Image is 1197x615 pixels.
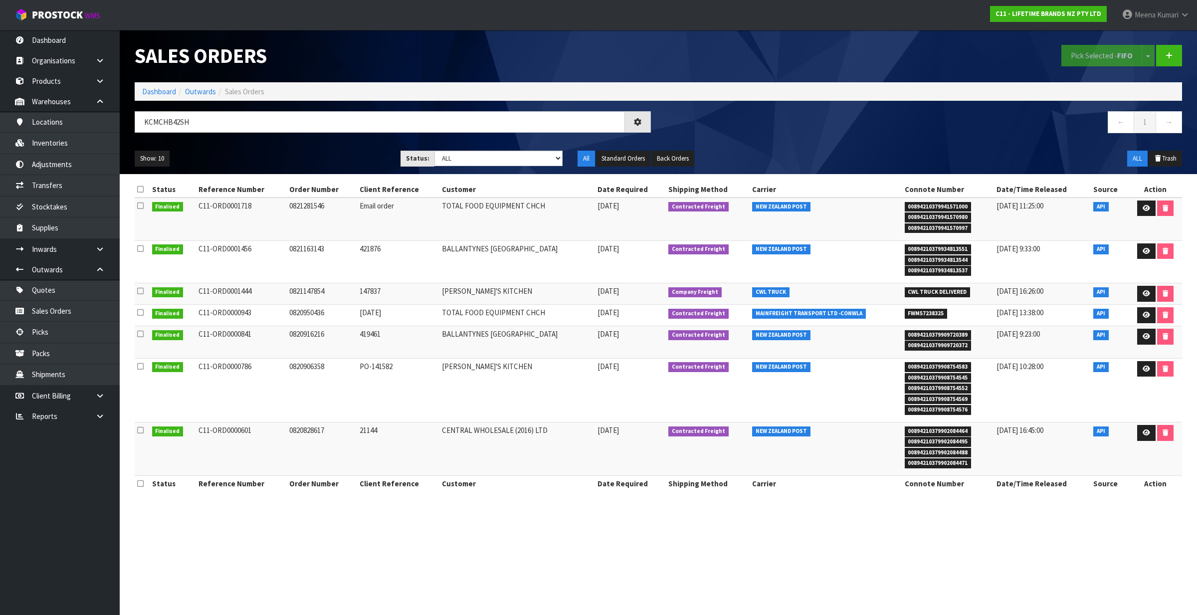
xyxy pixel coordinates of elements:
th: Connote Number [902,182,995,198]
span: 00894210379908754576 [905,405,972,415]
span: [DATE] 16:26:00 [997,286,1043,296]
span: 00894210379908754552 [905,384,972,394]
span: API [1093,330,1109,340]
button: Trash [1149,151,1182,167]
button: Show: 10 [135,151,170,167]
span: Contracted Freight [668,309,729,319]
button: Standard Orders [596,151,650,167]
td: TOTAL FOOD EQUIPMENT CHCH [439,305,595,326]
td: TOTAL FOOD EQUIPMENT CHCH [439,198,595,240]
th: Date Required [595,182,666,198]
span: [DATE] [598,425,619,435]
td: 21144 [357,422,440,476]
span: ProStock [32,8,83,21]
td: 421876 [357,240,440,283]
span: [DATE] [598,244,619,253]
th: Shipping Method [666,182,750,198]
td: 0821147854 [287,283,357,305]
th: Carrier [750,182,902,198]
th: Client Reference [357,182,440,198]
th: Status [150,182,196,198]
span: Contracted Freight [668,330,729,340]
td: [PERSON_NAME]'S KITCHEN [439,283,595,305]
span: Contracted Freight [668,244,729,254]
td: C11-ORD0000943 [196,305,287,326]
td: 147837 [357,283,440,305]
span: API [1093,309,1109,319]
strong: Status: [406,154,429,163]
th: Date/Time Released [994,476,1091,492]
a: → [1156,111,1182,133]
a: Dashboard [142,87,176,96]
span: Contracted Freight [668,202,729,212]
th: Customer [439,476,595,492]
span: 00894210379941571000 [905,202,972,212]
th: Shipping Method [666,476,750,492]
span: NEW ZEALAND POST [752,426,810,436]
td: [DATE] [357,305,440,326]
span: [DATE] [598,286,619,296]
h1: Sales Orders [135,45,651,67]
span: Finalised [152,330,184,340]
td: BALLANTYNES [GEOGRAPHIC_DATA] [439,326,595,358]
span: Finalised [152,309,184,319]
span: NEW ZEALAND POST [752,244,810,254]
span: Finalised [152,287,184,297]
strong: FIFO [1117,51,1133,60]
td: C11-ORD0001718 [196,198,287,240]
span: API [1093,244,1109,254]
th: Date/Time Released [994,182,1091,198]
span: Finalised [152,244,184,254]
input: Search sales orders [135,111,625,133]
td: 0820828617 [287,422,357,476]
span: 00894210379902084488 [905,448,972,458]
td: C11-ORD0001456 [196,240,287,283]
th: Date Required [595,476,666,492]
th: Action [1129,182,1182,198]
span: API [1093,426,1109,436]
span: 00894210379908754569 [905,395,972,405]
th: Action [1129,476,1182,492]
span: Finalised [152,202,184,212]
td: 0820906358 [287,358,357,422]
th: Customer [439,182,595,198]
td: 0821281546 [287,198,357,240]
span: [DATE] 9:23:00 [997,329,1040,339]
button: All [578,151,595,167]
th: Connote Number [902,476,995,492]
th: Order Number [287,182,357,198]
span: 00894210379902084471 [905,458,972,468]
span: 00894210379934813537 [905,266,972,276]
span: FWM57238325 [905,309,948,319]
span: Contracted Freight [668,362,729,372]
th: Reference Number [196,182,287,198]
button: Back Orders [651,151,694,167]
td: 0821163143 [287,240,357,283]
span: 00894210379909720372 [905,341,972,351]
span: NEW ZEALAND POST [752,330,810,340]
span: [DATE] 13:38:00 [997,308,1043,317]
td: BALLANTYNES [GEOGRAPHIC_DATA] [439,240,595,283]
span: CWL TRUCK [752,287,790,297]
span: 00894210379941570980 [905,212,972,222]
span: 00894210379908754583 [905,362,972,372]
span: [DATE] [598,201,619,210]
th: Source [1091,476,1129,492]
span: Sales Orders [225,87,264,96]
span: 00894210379902084464 [905,426,972,436]
span: [DATE] 16:45:00 [997,425,1043,435]
span: Contracted Freight [668,426,729,436]
strong: C11 - LIFETIME BRANDS NZ PTY LTD [996,9,1101,18]
span: MAINFREIGHT TRANSPORT LTD -CONWLA [752,309,866,319]
td: [PERSON_NAME]'S KITCHEN [439,358,595,422]
th: Status [150,476,196,492]
td: C11-ORD0000786 [196,358,287,422]
span: NEW ZEALAND POST [752,202,810,212]
th: Source [1091,182,1129,198]
td: C11-ORD0000601 [196,422,287,476]
span: [DATE] 10:28:00 [997,362,1043,371]
span: 00894210379902084495 [905,437,972,447]
span: NEW ZEALAND POST [752,362,810,372]
span: API [1093,362,1109,372]
img: cube-alt.png [15,8,27,21]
